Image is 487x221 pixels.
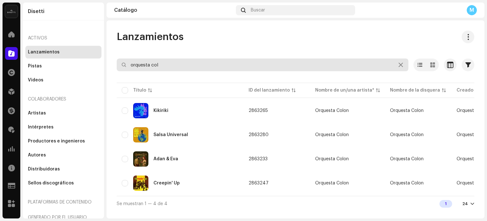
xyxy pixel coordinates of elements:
[25,74,101,86] re-m-nav-item: Videos
[25,163,101,176] re-m-nav-item: Distribuidoras
[25,107,101,120] re-m-nav-item: Artistas
[153,181,180,185] div: Creepin' Up
[28,78,43,83] div: Videos
[28,50,60,55] div: Lanzamientos
[315,87,374,93] div: Nombre de un/una artista*
[315,181,349,185] div: Orquesta Colon
[133,151,148,167] img: 54667a72-4baa-4c25-9ae4-870843f3b192
[315,181,380,185] span: Orquesta Colon
[439,200,452,208] div: 1
[133,103,148,118] img: 367e65aa-3e54-46dc-bc84-a66b27b2646f
[251,8,265,13] span: Buscar
[114,8,233,13] div: Catálogo
[467,5,477,15] div: M
[117,202,167,206] span: Se muestran 1 — 4 de 4
[390,87,440,93] div: Nombre de la disquera
[25,121,101,134] re-m-nav-item: Intérpretes
[28,139,85,144] div: Productores e ingenieros
[117,59,408,71] input: Buscar
[315,157,349,161] div: Orquesta Colon
[315,108,349,113] div: Orquesta Colon
[315,157,380,161] span: Orquesta Colon
[25,177,101,190] re-m-nav-item: Sellos discográficos
[315,108,380,113] span: Orquesta Colon
[25,46,101,59] re-m-nav-item: Lanzamientos
[249,157,268,161] span: 2863233
[28,111,46,116] div: Artistas
[28,64,42,69] div: Pistas
[28,181,74,186] div: Sellos discográficos
[462,201,468,206] div: 24
[25,92,101,107] re-a-nav-header: Colaboradores
[249,87,290,93] div: ID del lanzamiento
[133,87,146,93] div: Título
[249,181,269,185] span: 2863247
[133,176,148,191] img: 3c0a02f9-81a7-4489-a172-ddcdb1b61913
[153,133,188,137] div: Salsa Universal
[28,125,54,130] div: Intérpretes
[315,133,349,137] div: Orquesta Colon
[133,127,148,142] img: f54d673b-3c7a-4b13-8d98-224740ea8e96
[117,31,184,43] span: Lanzamientos
[153,157,178,161] div: Adan & Eva
[25,149,101,162] re-m-nav-item: Autores
[390,181,424,185] span: Orquesta Colon
[390,133,424,137] span: Orquesta Colon
[25,135,101,148] re-m-nav-item: Productores e ingenieros
[25,60,101,73] re-m-nav-item: Pistas
[390,157,424,161] span: Orquesta Colon
[249,108,268,113] span: 2863265
[25,31,101,46] re-a-nav-header: Activos
[153,108,168,113] div: Kikiriki
[390,108,424,113] span: Orquesta Colon
[249,133,269,137] span: 2863280
[5,5,18,18] img: 02a7c2d3-3c89-4098-b12f-2ff2945c95ee
[28,167,60,172] div: Distribuidoras
[28,153,46,158] div: Autores
[315,133,380,137] span: Orquesta Colon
